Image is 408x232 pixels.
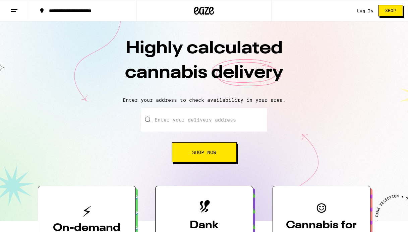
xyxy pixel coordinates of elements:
[7,97,401,103] p: Enter your address to check availability in your area.
[385,9,396,13] span: Shop
[192,150,216,155] span: Shop Now
[357,9,373,13] a: Log In
[87,36,322,92] h1: Highly calculated cannabis delivery
[141,108,267,132] input: Enter your delivery address
[172,142,237,162] button: Shop Now
[378,5,403,16] button: Shop
[373,5,408,16] a: Shop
